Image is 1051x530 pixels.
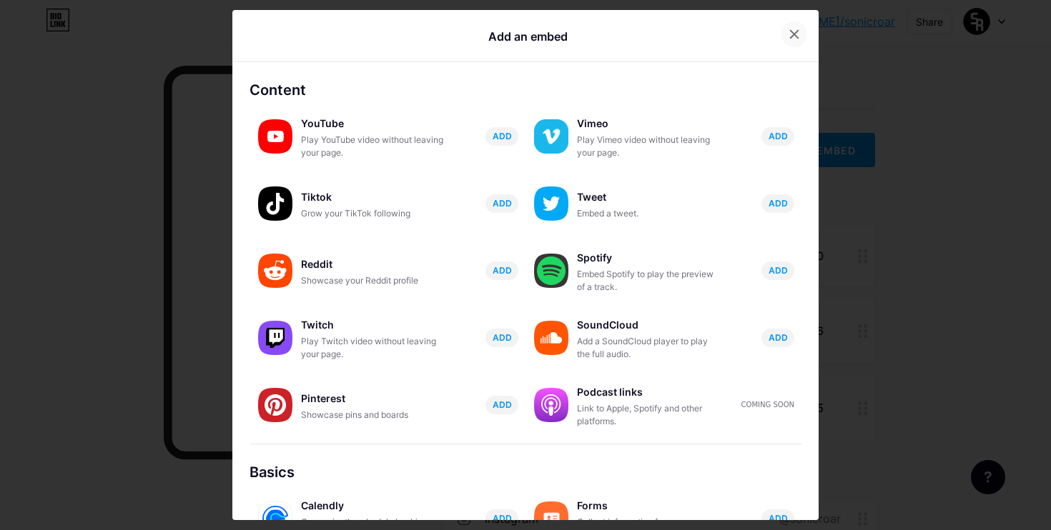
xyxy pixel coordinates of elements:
div: Embed a tweet. [577,207,720,220]
button: ADD [485,396,518,414]
button: ADD [761,261,794,280]
div: Link to Apple, Spotify and other platforms. [577,402,720,428]
button: ADD [485,194,518,213]
img: youtube [258,119,292,154]
img: tiktok [258,186,292,221]
span: ADD [769,331,788,344]
div: Play Twitch video without leaving your page. [301,335,444,361]
div: Embed Spotify to play the preview of a track. [577,268,720,294]
button: ADD [485,261,518,280]
div: Showcase your Reddit profile [301,274,444,287]
div: Play YouTube video without leaving your page. [301,134,444,159]
div: Coming soon [741,399,794,410]
img: spotify [534,254,568,288]
div: Tiktok [301,187,444,207]
div: Tweet [577,187,720,207]
span: ADD [493,399,512,411]
div: Podcast links [577,382,720,402]
button: ADD [761,509,794,528]
img: pinterest [258,388,292,422]
img: reddit [258,254,292,288]
div: Calendly [301,496,444,516]
span: ADD [493,264,512,276]
span: ADD [769,130,788,142]
div: Add a SoundCloud player to play the full audio. [577,335,720,361]
div: Twitch [301,315,444,335]
span: ADD [769,197,788,209]
div: Basics [250,461,801,483]
button: ADD [485,509,518,528]
span: ADD [769,264,788,276]
div: Vimeo [577,114,720,134]
div: Content [250,79,801,101]
div: YouTube [301,114,444,134]
div: Add an embed [488,28,568,45]
img: twitch [258,321,292,355]
button: ADD [485,329,518,347]
div: Reddit [301,254,444,274]
div: Play Vimeo video without leaving your page. [577,134,720,159]
img: podcastlinks [534,388,568,422]
span: ADD [493,512,512,524]
span: ADD [493,331,512,344]
div: SoundCloud [577,315,720,335]
img: twitter [534,186,568,221]
img: soundcloud [534,321,568,355]
div: Showcase pins and boards [301,409,444,421]
div: Spotify [577,248,720,268]
button: ADD [761,127,794,146]
button: ADD [761,329,794,347]
span: ADD [493,197,512,209]
img: vimeo [534,119,568,154]
div: Grow your TikTok following [301,207,444,220]
span: ADD [493,130,512,142]
div: Forms [577,496,720,516]
div: Pinterest [301,389,444,409]
button: ADD [761,194,794,213]
button: ADD [485,127,518,146]
span: ADD [769,512,788,524]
